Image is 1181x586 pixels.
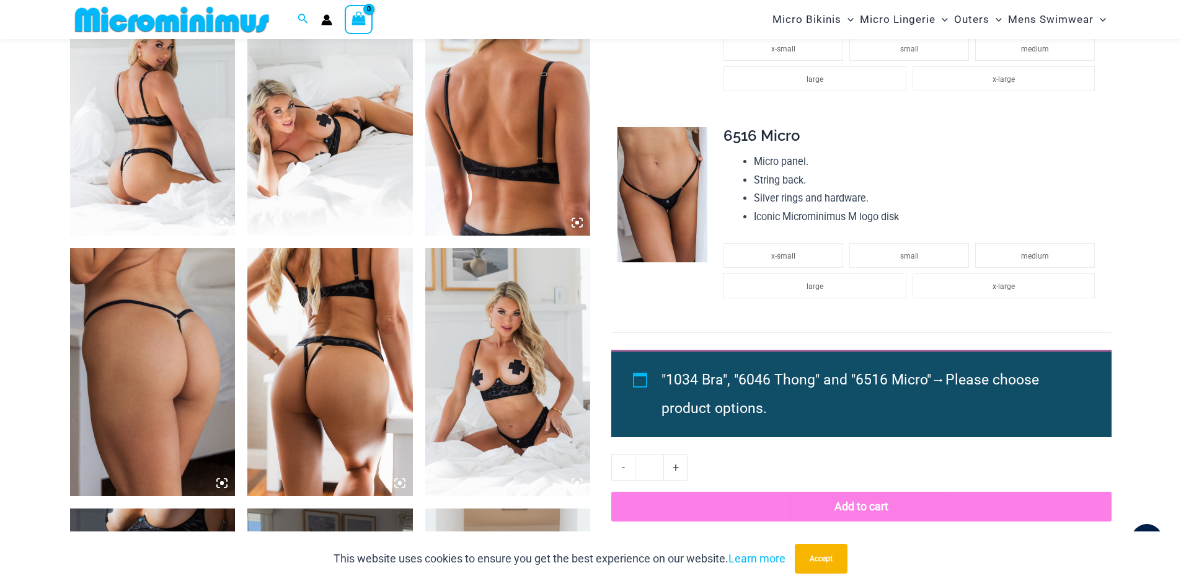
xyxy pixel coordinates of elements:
[993,75,1015,84] span: x-large
[754,171,1101,190] li: String back.
[913,66,1095,91] li: x-large
[70,248,236,496] img: Nights Fall Silver Leopard 6516 Micro
[772,4,841,35] span: Micro Bikinis
[345,5,373,33] a: View Shopping Cart, empty
[900,252,919,260] span: small
[954,4,989,35] span: Outers
[857,4,951,35] a: Micro LingerieMenu ToggleMenu Toggle
[617,127,707,262] img: Nights Fall Silver Leopard 6516 Micro
[951,4,1005,35] a: OutersMenu ToggleMenu Toggle
[754,153,1101,171] li: Micro panel.
[771,252,795,260] span: x-small
[1005,4,1109,35] a: Mens SwimwearMenu ToggleMenu Toggle
[723,36,843,61] li: x-small
[900,45,919,53] span: small
[767,2,1112,37] nav: Site Navigation
[664,454,688,480] a: +
[723,273,906,298] li: large
[754,189,1101,208] li: Silver rings and hardware.
[334,549,785,568] p: This website uses cookies to ensure you get the best experience on our website.
[723,66,906,91] li: large
[1021,252,1049,260] span: medium
[635,454,664,480] input: Product quantity
[936,4,948,35] span: Menu Toggle
[728,552,785,565] a: Learn more
[849,243,969,268] li: small
[611,492,1111,522] button: Add to cart
[1094,4,1106,35] span: Menu Toggle
[321,14,332,25] a: Account icon link
[661,366,1083,423] li: →
[1008,4,1094,35] span: Mens Swimwear
[611,454,635,480] a: -
[975,36,1095,61] li: medium
[70,6,274,33] img: MM SHOP LOGO FLAT
[1021,45,1049,53] span: medium
[723,243,843,268] li: x-small
[841,4,854,35] span: Menu Toggle
[247,248,413,496] img: Nights Fall Silver Leopard 1036 Bra 6046 Thong
[795,544,847,574] button: Accept
[913,273,1095,298] li: x-large
[807,282,823,291] span: large
[723,127,800,144] span: 6516 Micro
[661,371,931,388] span: "1034 Bra", "6046 Thong" and "6516 Micro"
[298,12,309,27] a: Search icon link
[754,208,1101,226] li: Iconic Microminimus M logo disk
[807,75,823,84] span: large
[975,243,1095,268] li: medium
[860,4,936,35] span: Micro Lingerie
[425,248,591,496] img: Nights Fall Silver Leopard 1036 Bra 6046 Thong
[993,282,1015,291] span: x-large
[771,45,795,53] span: x-small
[989,4,1002,35] span: Menu Toggle
[849,36,969,61] li: small
[769,4,857,35] a: Micro BikinisMenu ToggleMenu Toggle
